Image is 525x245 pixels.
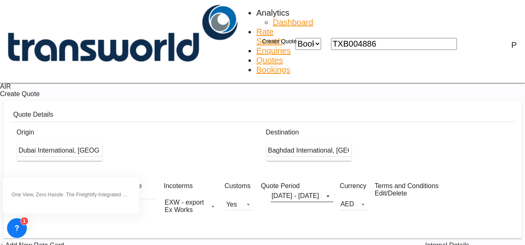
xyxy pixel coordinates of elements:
span: Destination [266,129,299,136]
div: icon-magnify [467,39,477,49]
div: Yes [226,201,237,208]
div: Quote Details [10,108,515,122]
md-select: Select Currency: د.إ AEDUnited Arab Emirates Dirham [340,198,368,210]
input: Search by Door/Airport [267,144,351,157]
input: Search by Door/Airport [18,144,102,157]
div: P [511,40,517,50]
span: Currency [340,182,367,189]
md-icon: icon-chevron-down [321,39,331,49]
span: Incoterms [164,182,193,189]
div: EXW - export [165,199,204,206]
md-input-container: Dubai International, Dubai, DXB [17,144,259,162]
span: Customs [225,182,251,189]
a: Bookings [256,65,290,75]
md-icon: icon-magnify [457,39,467,49]
a: Enquiries [256,46,291,56]
a: Dashboard [273,18,313,27]
span: icon-magnify [457,38,467,50]
div: Ex Works [165,206,204,214]
md-icon: icon-plus 400-fg [252,37,262,47]
span: [DATE] - [DATE] [271,190,333,202]
a: Rate Search [256,27,282,46]
span: Terms and Conditions [375,182,439,189]
span: Bookings [256,65,290,74]
div: Edit/Delete [375,190,439,197]
md-select: Select Customs: Yes [225,198,253,210]
span: Origin [17,129,34,136]
span: Enquiries [256,46,291,55]
span: AED [341,200,354,208]
span: Quote Period [261,182,300,189]
span: [DATE] - [DATE] [272,192,319,200]
a: Quotes [256,56,283,65]
span: Analytics [256,8,289,17]
md-select: Select Incoterms: EXW - export Ex Works [164,198,218,214]
button: icon-plus 400-fgCreate Quote [248,33,301,50]
md-icon: icon-calendar [261,191,271,201]
div: Analytics [256,8,289,18]
span: Help [485,40,495,50]
input: Enter Booking ID, Reference ID, Order ID [331,38,457,50]
md-input-container: Baghdad International, Baghdad, BGW [266,144,508,162]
